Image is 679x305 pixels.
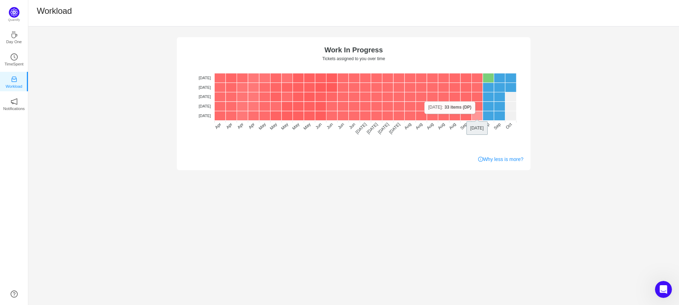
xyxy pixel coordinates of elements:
[322,56,385,61] text: Tickets assigned to you over time
[326,122,334,130] tspan: Jun
[199,94,211,99] tspan: [DATE]
[236,122,244,130] tspan: Apr
[459,122,468,131] tspan: Sep
[37,6,72,16] h1: Workload
[199,104,211,108] tspan: [DATE]
[478,157,483,162] i: icon: info-circle
[199,114,211,118] tspan: [DATE]
[493,122,502,131] tspan: Sep
[258,122,267,131] tspan: May
[9,7,19,18] img: Quantify
[214,122,222,130] tspan: Apr
[6,39,22,45] p: Day One
[505,122,513,130] tspan: Oct
[11,33,18,40] a: icon: coffeeDay One
[355,122,368,135] tspan: [DATE]
[280,122,289,131] tspan: May
[404,122,412,131] tspan: Aug
[448,122,457,131] tspan: Aug
[482,122,491,131] tspan: Sep
[11,290,18,298] a: icon: question-circle
[11,98,18,105] i: icon: notification
[3,105,25,112] p: Notifications
[199,76,211,80] tspan: [DATE]
[5,61,24,67] p: TimeSpent
[470,122,479,131] tspan: Sep
[324,46,383,54] text: Work In Progress
[655,281,672,298] iframe: Intercom live chat
[414,122,423,131] tspan: Aug
[225,122,233,130] tspan: Apr
[11,31,18,38] i: icon: coffee
[269,122,278,131] tspan: May
[11,100,18,107] a: icon: notificationNotifications
[11,76,18,83] i: icon: inbox
[377,122,390,135] tspan: [DATE]
[314,122,323,130] tspan: Jun
[302,122,312,131] tspan: May
[348,122,356,130] tspan: Jun
[337,122,345,130] tspan: Jun
[291,122,301,131] tspan: May
[388,122,401,135] tspan: [DATE]
[11,78,18,85] a: icon: inboxWorkload
[8,18,20,23] p: Quantify
[199,85,211,90] tspan: [DATE]
[248,122,256,130] tspan: Apr
[11,56,18,63] a: icon: clock-circleTimeSpent
[6,83,22,90] p: Workload
[11,53,18,61] i: icon: clock-circle
[437,122,446,131] tspan: Aug
[478,156,523,163] a: Why less is more?
[426,122,435,131] tspan: Aug
[366,122,379,135] tspan: [DATE]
